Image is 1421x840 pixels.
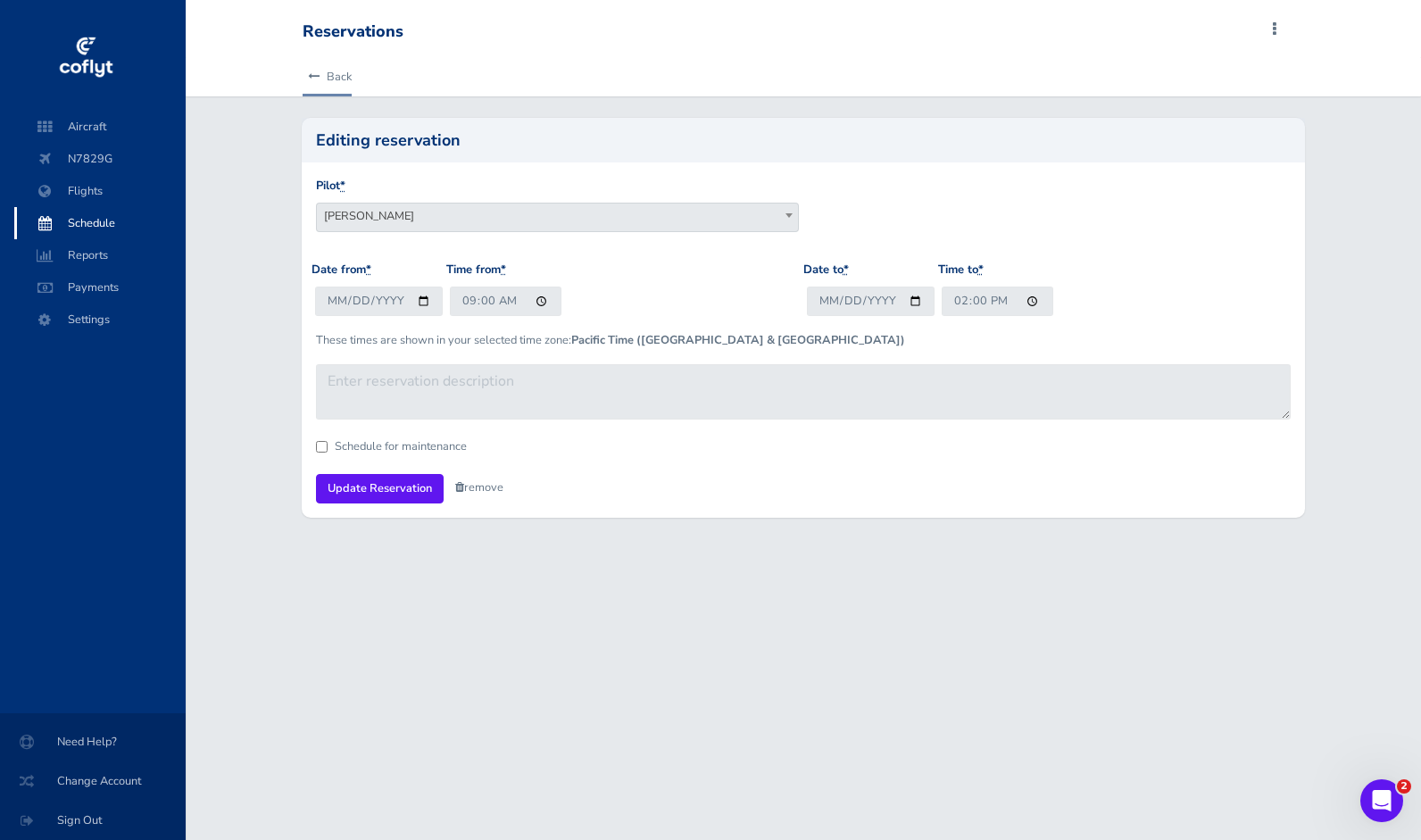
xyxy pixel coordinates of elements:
[312,261,371,279] label: Date from
[316,132,1290,148] h2: Editing reservation
[1360,779,1403,822] iframe: Intercom live chat
[32,239,168,271] span: Reports
[32,304,168,336] span: Settings
[366,262,371,278] abbr: required
[843,262,849,278] abbr: required
[21,804,164,836] span: Sign Out
[32,111,168,143] span: Aircraft
[32,271,168,304] span: Payments
[938,261,984,279] label: Time to
[56,31,115,85] img: coflyt logo
[1397,779,1411,794] span: 2
[316,203,799,232] span: Keith Overa
[32,175,168,207] span: Flights
[21,726,164,758] span: Need Help?
[32,207,168,239] span: Schedule
[446,261,506,279] label: Time from
[803,261,849,279] label: Date to
[32,143,168,175] span: N7829G
[978,262,984,278] abbr: required
[571,332,905,348] b: Pacific Time ([GEOGRAPHIC_DATA] & [GEOGRAPHIC_DATA])
[21,765,164,797] span: Change Account
[316,331,1290,349] p: These times are shown in your selected time zone:
[455,479,503,495] a: remove
[501,262,506,278] abbr: required
[317,204,798,229] span: Keith Overa
[335,441,467,453] label: Schedule for maintenance
[316,177,345,195] label: Pilot
[303,57,352,96] a: Back
[340,178,345,194] abbr: required
[316,474,444,503] input: Update Reservation
[303,22,403,42] div: Reservations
